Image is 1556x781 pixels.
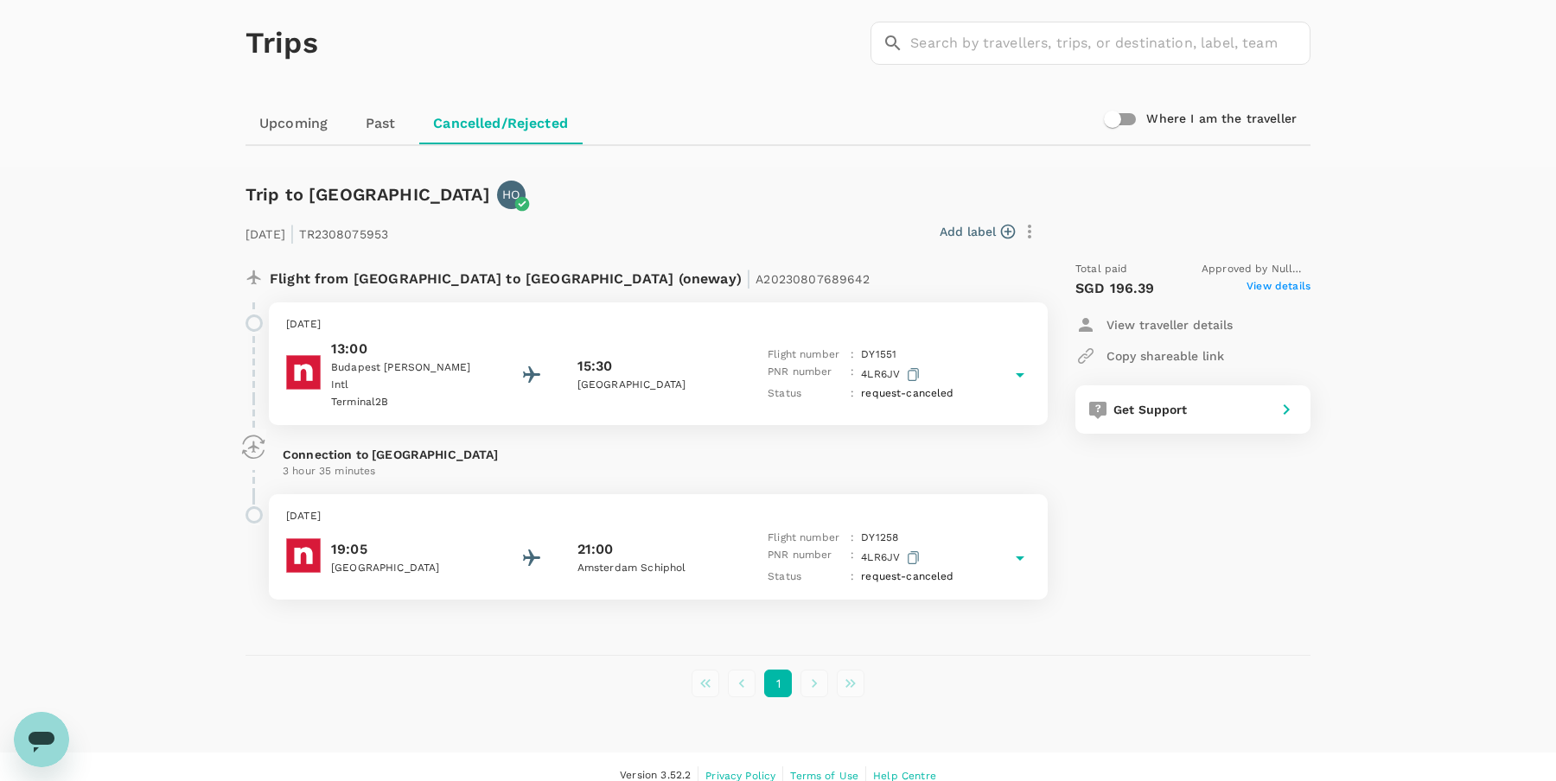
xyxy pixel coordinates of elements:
p: 3 hour 35 minutes [283,463,1034,480]
p: Flight number [768,530,844,547]
p: Flight number [768,346,844,364]
p: Amsterdam Schiphol [577,560,733,577]
button: View traveller details [1075,309,1233,340]
p: Flight from [GEOGRAPHIC_DATA] to [GEOGRAPHIC_DATA] (oneway) [270,261,870,292]
p: View traveller details [1106,316,1233,333]
a: Cancelled/Rejected [419,103,582,144]
button: Add label [940,223,1015,240]
p: Copy shareable link [1106,347,1224,365]
p: PNR number [768,364,844,385]
a: Upcoming [246,103,341,144]
p: [DATE] [286,508,1030,525]
button: page 1 [764,670,792,697]
p: : [851,530,854,547]
p: [GEOGRAPHIC_DATA] [577,377,733,394]
p: [DATE] [286,316,1030,333]
input: Search by travellers, trips, or destination, label, team [910,22,1310,65]
span: Approved by [1202,261,1310,278]
p: [GEOGRAPHIC_DATA] [331,560,487,577]
span: request-canceled [861,570,953,582]
p: : [851,364,854,385]
span: | [746,266,751,290]
span: | [290,221,295,245]
p: DY 1258 [861,530,898,547]
iframe: Button to launch messaging window [14,712,69,767]
nav: pagination navigation [687,670,869,697]
p: PNR number [768,547,844,568]
p: DY 1551 [861,346,896,364]
span: View details [1247,278,1310,299]
h6: Where I am the traveller [1146,110,1297,129]
p: : [851,568,854,586]
img: Norwegian Air Shuttle [286,538,321,573]
p: 4LR6JV [861,547,923,568]
p: HO [502,186,520,203]
button: Copy shareable link [1075,340,1224,371]
p: Status [768,385,844,403]
span: request-canceled [861,387,953,399]
p: [DATE] TR2308075953 [246,216,388,247]
span: Total paid [1075,261,1128,278]
p: : [851,346,854,364]
p: Budapest [PERSON_NAME] Intl [331,359,487,394]
span: Get Support [1113,403,1188,416]
span: A20230807689642 [756,272,870,286]
p: 13:00 [331,339,487,359]
p: : [851,385,854,403]
p: 15:30 [577,356,613,377]
h6: Trip to [GEOGRAPHIC_DATA] [246,181,490,208]
p: Status [768,568,844,586]
p: 19:05 [331,539,487,560]
p: SGD 196.39 [1075,278,1155,299]
p: Terminal 2B [331,394,487,411]
a: Past [341,103,419,144]
p: 21:00 [577,539,614,560]
p: 4LR6JV [861,364,923,385]
p: : [851,547,854,568]
img: Norwegian Air Shuttle [286,355,321,390]
p: Connection to [GEOGRAPHIC_DATA] [283,446,1034,463]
